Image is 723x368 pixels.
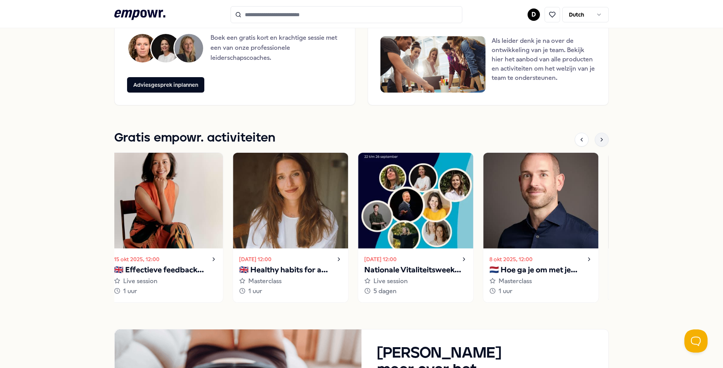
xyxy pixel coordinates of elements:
[684,329,708,353] iframe: Help Scout Beacon - Open
[364,255,397,263] time: [DATE] 12:00
[114,255,160,263] time: 15 okt 2025, 12:00
[239,286,342,296] div: 1 uur
[107,152,223,302] a: 15 okt 2025, 12:00🇬🇧 Effectieve feedback geven en ontvangenLive session1 uur
[364,276,467,286] div: Live session
[528,8,540,21] button: D
[233,152,348,302] a: [DATE] 12:00🇬🇧 Healthy habits for a stress-free start to the yearMasterclass1 uur
[108,153,223,248] img: activity image
[127,77,204,93] button: Adviesgesprek inplannen
[483,152,599,302] a: 8 okt 2025, 12:00🇳🇱 Hoe ga je om met je innerlijke criticus?Masterclass1 uur
[231,6,462,23] input: Search for products, categories or subcategories
[128,34,157,62] img: Avatar
[210,33,343,62] p: Boek een gratis kort en krachtige sessie met een van onze professionele leiderschapscoaches.
[489,286,592,296] div: 1 uur
[114,276,217,286] div: Live session
[364,286,467,296] div: 5 dagen
[239,276,342,286] div: Masterclass
[380,36,485,93] img: Team image
[233,153,348,248] img: activity image
[151,34,180,62] img: Avatar
[175,34,203,62] img: Avatar
[489,276,592,286] div: Masterclass
[114,264,217,276] p: 🇬🇧 Effectieve feedback geven en ontvangen
[364,264,467,276] p: Nationale Vitaliteitsweek 2025
[358,153,473,248] img: activity image
[239,264,342,276] p: 🇬🇧 Healthy habits for a stress-free start to the year
[489,264,592,276] p: 🇳🇱 Hoe ga je om met je innerlijke criticus?
[114,286,217,296] div: 1 uur
[489,255,533,263] time: 8 okt 2025, 12:00
[239,255,272,263] time: [DATE] 12:00
[492,36,596,93] p: Als leider denk je na over de ontwikkeling van je team. Bekijk hier het aanbod van alle producten...
[483,153,598,248] img: activity image
[358,152,474,302] a: [DATE] 12:00Nationale Vitaliteitsweek 2025Live session5 dagen
[114,128,275,148] h1: Gratis empowr. activiteiten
